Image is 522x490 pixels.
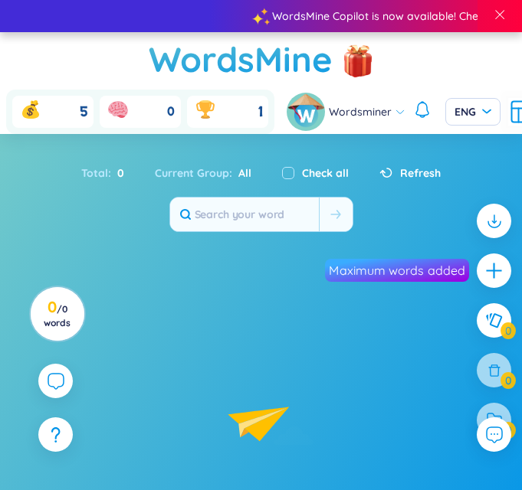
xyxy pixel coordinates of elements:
[149,32,333,87] a: WordsMine
[80,102,87,121] span: 5
[484,261,504,280] span: plus
[343,37,373,83] img: flashSalesIcon.a7f4f837.png
[287,93,325,131] img: avatar
[81,157,140,189] div: Total :
[329,103,392,120] span: Wordsminer
[111,165,124,181] span: 0
[287,93,329,131] a: avatar
[140,157,267,189] div: Current Group :
[44,303,71,328] span: / 0 words
[258,102,263,121] span: 1
[170,198,319,231] input: Search your word
[400,165,441,181] span: Refresh
[455,104,491,119] span: ENG
[167,103,175,120] span: 0
[302,165,349,181] label: Check all
[40,301,74,328] h3: 0
[232,166,251,180] span: All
